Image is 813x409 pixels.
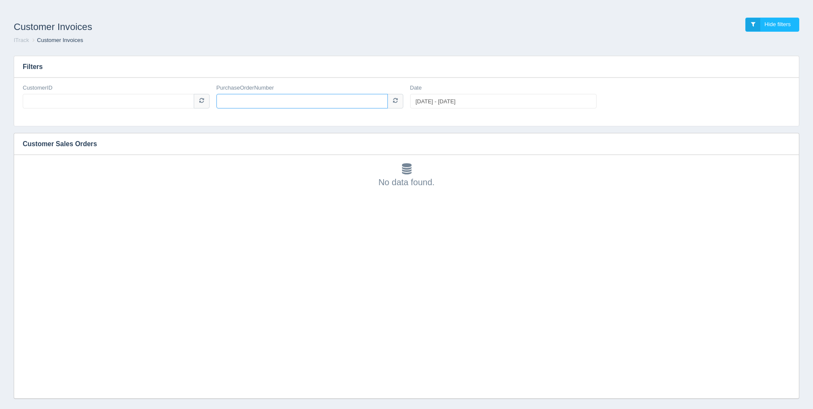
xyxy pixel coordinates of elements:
[23,163,790,188] div: No data found.
[14,18,407,36] h1: Customer Invoices
[216,84,274,92] label: PurchaseOrderNumber
[14,133,786,155] h3: Customer Sales Orders
[23,84,52,92] label: CustomerID
[765,21,791,27] span: Hide filters
[410,84,422,92] label: Date
[14,37,29,43] a: ITrack
[745,18,799,32] a: Hide filters
[30,36,83,45] li: Customer Invoices
[14,56,799,78] h3: Filters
